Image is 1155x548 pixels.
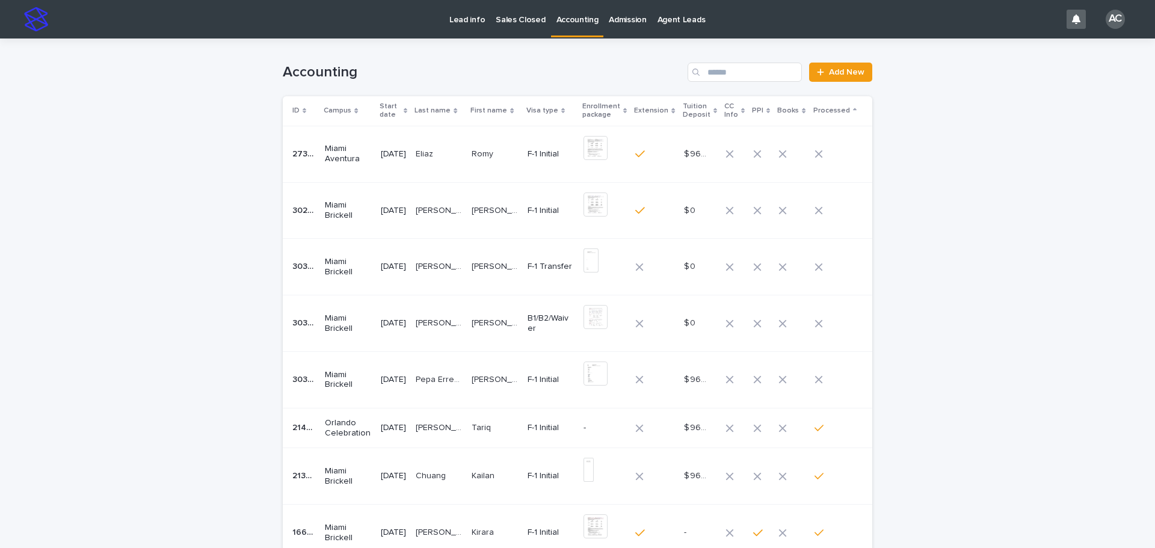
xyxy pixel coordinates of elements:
p: [PERSON_NAME] [472,203,520,216]
p: ALABDULWAHAB [416,420,464,433]
p: [DATE] [381,262,406,272]
p: Orlando Celebration [325,418,371,439]
p: $ 960.00 [684,147,709,159]
p: [DATE] [381,471,406,481]
p: Tuition Deposit [683,100,710,122]
p: Books [777,104,799,117]
p: Last name [414,104,451,117]
p: 21345 [292,469,318,481]
p: Miami Aventura [325,144,371,164]
p: [PERSON_NAME] [472,372,520,385]
p: Miami Brickell [325,523,371,543]
p: [DATE] [381,423,406,433]
p: CC Info [724,100,738,122]
p: $ 0 [684,259,698,272]
div: AC [1106,10,1125,29]
p: F-1 Initial [528,528,574,538]
p: F-1 Initial [528,471,574,481]
p: 27334 [292,147,318,159]
p: 30293 [292,203,318,216]
p: - [584,423,626,433]
p: 30335 [292,316,318,328]
p: Tariq [472,420,493,433]
tr: 3033530335 Miami Brickell[DATE][PERSON_NAME][PERSON_NAME] [PERSON_NAME][PERSON_NAME] B1/B2/Waiver... [283,295,876,352]
p: Romy [472,147,496,159]
p: Guido Aguirre [416,316,464,328]
p: Campus [324,104,351,117]
p: Kirara [472,525,496,538]
p: [DATE] [381,149,406,159]
tr: 2140321403 Orlando Celebration[DATE][PERSON_NAME][PERSON_NAME] TariqTariq F-1 Initial-$ 960.00$ 9... [283,408,876,448]
p: Miami Brickell [325,200,371,221]
p: [PERSON_NAME] [416,203,464,216]
p: Kailan [472,469,497,481]
p: Start date [380,100,401,122]
p: F-1 Initial [528,149,574,159]
p: - [684,525,689,538]
p: F-1 Initial [528,375,574,385]
p: Visa type [526,104,558,117]
p: Miami Brickell [325,257,371,277]
p: Processed [813,104,850,117]
p: [PERSON_NAME] [416,259,464,272]
p: Miami Brickell [325,370,371,390]
p: Chuang [416,469,448,481]
p: [DATE] [381,206,406,216]
p: F-1 Transfer [528,262,574,272]
p: Extension [634,104,668,117]
p: PPI [752,104,763,117]
p: Miami Brickell [325,466,371,487]
tr: 2134521345 Miami Brickell[DATE]ChuangChuang KailanKailan F-1 Initial$ 960.00$ 960.00 [283,448,876,505]
p: ID [292,104,300,117]
p: First name [470,104,507,117]
p: Eliaz [416,147,436,159]
p: 21403 [292,420,318,433]
a: Add New [809,63,872,82]
span: Add New [829,68,864,76]
img: stacker-logo-s-only.png [24,7,48,31]
tr: 3032830328 Miami Brickell[DATE]Pepa ErreguePepa Erregue [PERSON_NAME][PERSON_NAME] F-1 Initial$ 9... [283,351,876,408]
tr: 3031330313 Miami Brickell[DATE][PERSON_NAME][PERSON_NAME] [PERSON_NAME][PERSON_NAME] F-1 Transfer... [283,239,876,295]
p: [DATE] [381,528,406,538]
p: $ 960.00 [684,469,709,481]
p: $ 0 [684,316,698,328]
p: F-1 Initial [528,206,574,216]
p: Miami Brickell [325,313,371,334]
p: Pepa Erregue [416,372,464,385]
p: [DATE] [381,318,406,328]
p: 16614 [292,525,318,538]
tr: 2733427334 Miami Aventura[DATE]EliazEliaz RomyRomy F-1 Initial$ 960.00$ 960.00 [283,126,876,182]
p: Franklin Danilo [472,316,520,328]
p: Enrollment package [582,100,620,122]
p: Garzon Mena [472,259,520,272]
h1: Accounting [283,64,683,81]
p: 30328 [292,372,318,385]
p: $ 960.00 [684,372,709,385]
p: $ 960.00 [684,420,709,433]
p: [PERSON_NAME] [416,525,464,538]
p: [DATE] [381,375,406,385]
tr: 3029330293 Miami Brickell[DATE][PERSON_NAME][PERSON_NAME] [PERSON_NAME][PERSON_NAME] F-1 Initial$... [283,182,876,239]
p: $ 0 [684,203,698,216]
p: F-1 Initial [528,423,574,433]
input: Search [688,63,802,82]
p: B1/B2/Waiver [528,313,574,334]
p: 30313 [292,259,318,272]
